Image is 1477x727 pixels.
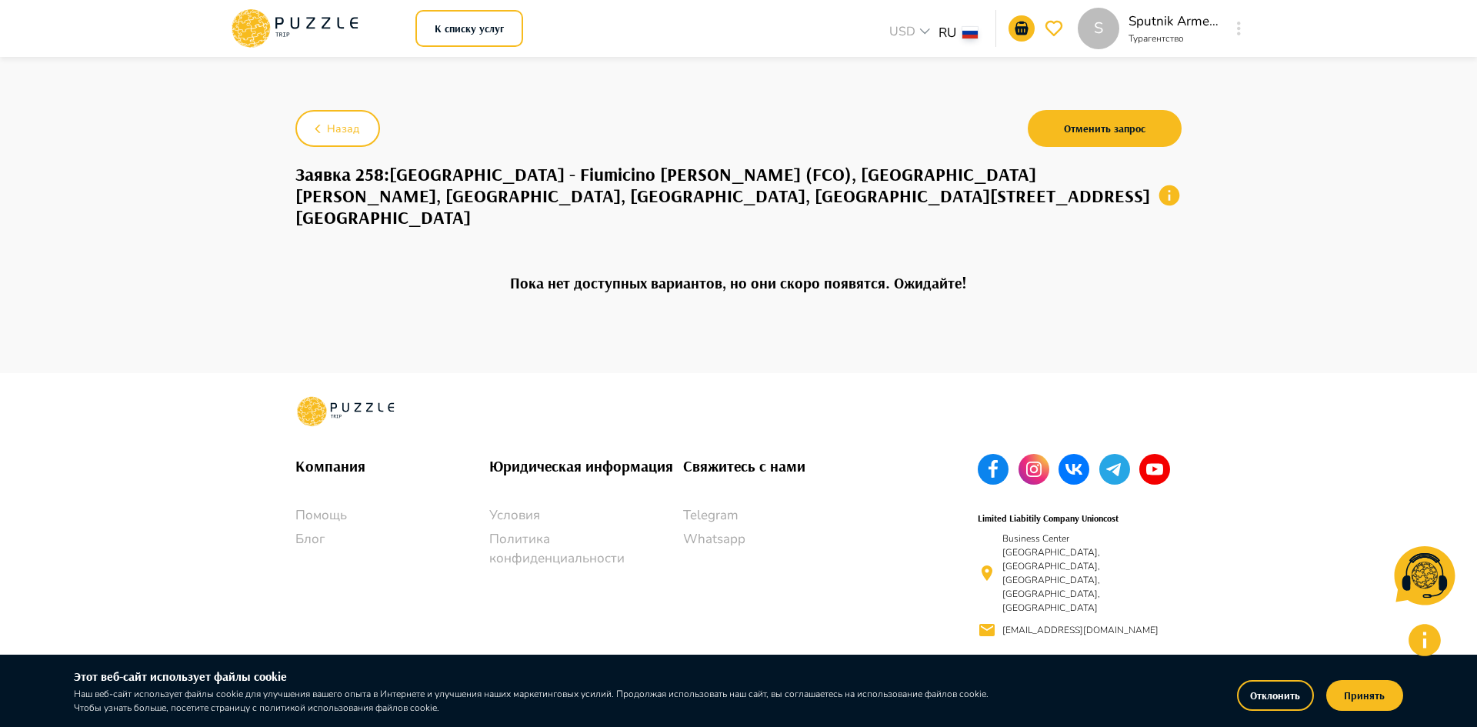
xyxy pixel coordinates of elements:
a: Помощь [295,505,489,525]
p: Sputnik Armenia Tour Operator [1129,12,1221,32]
button: go-to-wishlist-submit-button [1041,15,1067,42]
h6: Компания [295,454,489,479]
p: [EMAIL_ADDRESS][DOMAIN_NAME] [1002,623,1159,637]
div: S [1078,8,1119,49]
p: Наш веб-сайт использует файлы cookie для улучшения вашего опыта в Интернете и улучшения наших мар... [74,687,1005,715]
div: USD [885,22,939,45]
p: Business Center [GEOGRAPHIC_DATA], [GEOGRAPHIC_DATA], [GEOGRAPHIC_DATA], [GEOGRAPHIC_DATA], [GEOG... [1002,532,1163,615]
a: Условия [489,505,683,525]
h6: Юридическая информация [489,454,683,479]
a: Whatsapp [683,529,877,549]
span: Назад [327,120,359,139]
h3: Пока нет доступных вариантов, но они скоро появятся. Ожидайте! [510,258,967,307]
button: Отклонить [1237,680,1314,711]
h1: Заявка 258 : [GEOGRAPHIC_DATA] - Fiumicino [PERSON_NAME] (FCO), [GEOGRAPHIC_DATA][PERSON_NAME], [... [295,163,1151,228]
button: К списку услуг [415,10,523,47]
p: [PHONE_NUMBER], [PHONE_NUMBER] [1002,652,1163,679]
a: Telegram [683,505,877,525]
p: Турагентство [1129,32,1221,45]
a: Блог [295,529,489,549]
button: Назад [295,110,380,147]
button: go-to-basket-submit-button [1009,15,1035,42]
h6: Limited Liabitily Company Unioncost [978,511,1119,525]
h6: Этот веб-сайт использует файлы cookie [74,667,1005,687]
button: Принять [1326,680,1403,711]
h6: Свяжитесь с нами [683,454,877,479]
button: Отменить запрос [1028,110,1182,147]
a: Политика конфиденциальности [489,529,683,569]
img: lang [962,27,978,38]
p: RU [939,23,956,43]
